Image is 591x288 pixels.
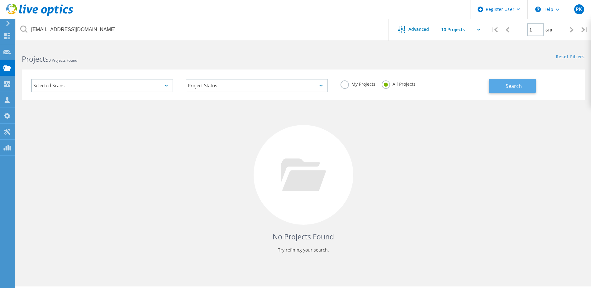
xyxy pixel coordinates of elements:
[28,245,579,255] p: Try refining your search.
[408,27,429,31] span: Advanced
[578,19,591,41] div: |
[186,79,328,92] div: Project Status
[22,54,49,64] b: Projects
[506,83,522,89] span: Search
[31,79,173,92] div: Selected Scans
[49,58,77,63] span: 0 Projects Found
[6,13,73,17] a: Live Optics Dashboard
[489,79,536,93] button: Search
[488,19,501,41] div: |
[535,7,541,12] svg: \n
[556,55,585,60] a: Reset Filters
[382,80,416,86] label: All Projects
[16,19,389,41] input: Search projects by name, owner, ID, company, etc
[546,27,552,33] span: of 0
[28,232,579,242] h4: No Projects Found
[341,80,375,86] label: My Projects
[576,7,582,12] span: PK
